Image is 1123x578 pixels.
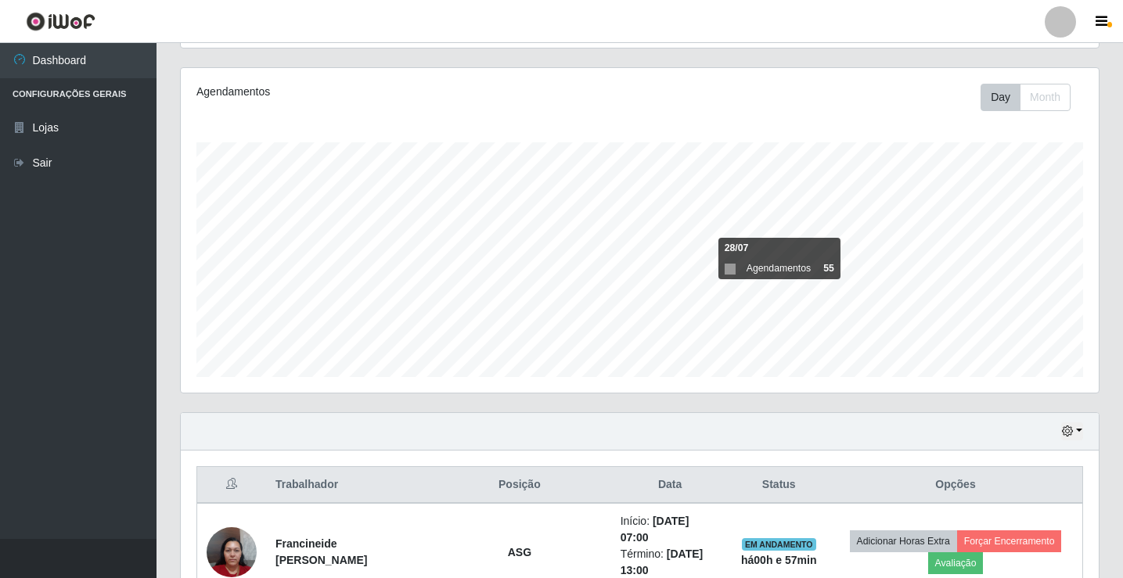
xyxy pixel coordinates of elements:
[981,84,1071,111] div: First group
[742,538,816,551] span: EM ANDAMENTO
[741,554,817,566] strong: há 00 h e 57 min
[266,467,428,504] th: Trabalhador
[829,467,1082,504] th: Opções
[729,467,829,504] th: Status
[275,537,367,566] strong: Francineide [PERSON_NAME]
[928,552,984,574] button: Avaliação
[508,546,531,558] strong: ASG
[1020,84,1071,111] button: Month
[428,467,611,504] th: Posição
[981,84,1083,111] div: Toolbar with button groups
[621,515,689,544] time: [DATE] 07:00
[957,530,1062,552] button: Forçar Encerramento
[26,12,95,31] img: CoreUI Logo
[196,84,553,100] div: Agendamentos
[850,530,957,552] button: Adicionar Horas Extra
[981,84,1020,111] button: Day
[611,467,729,504] th: Data
[621,513,720,546] li: Início:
